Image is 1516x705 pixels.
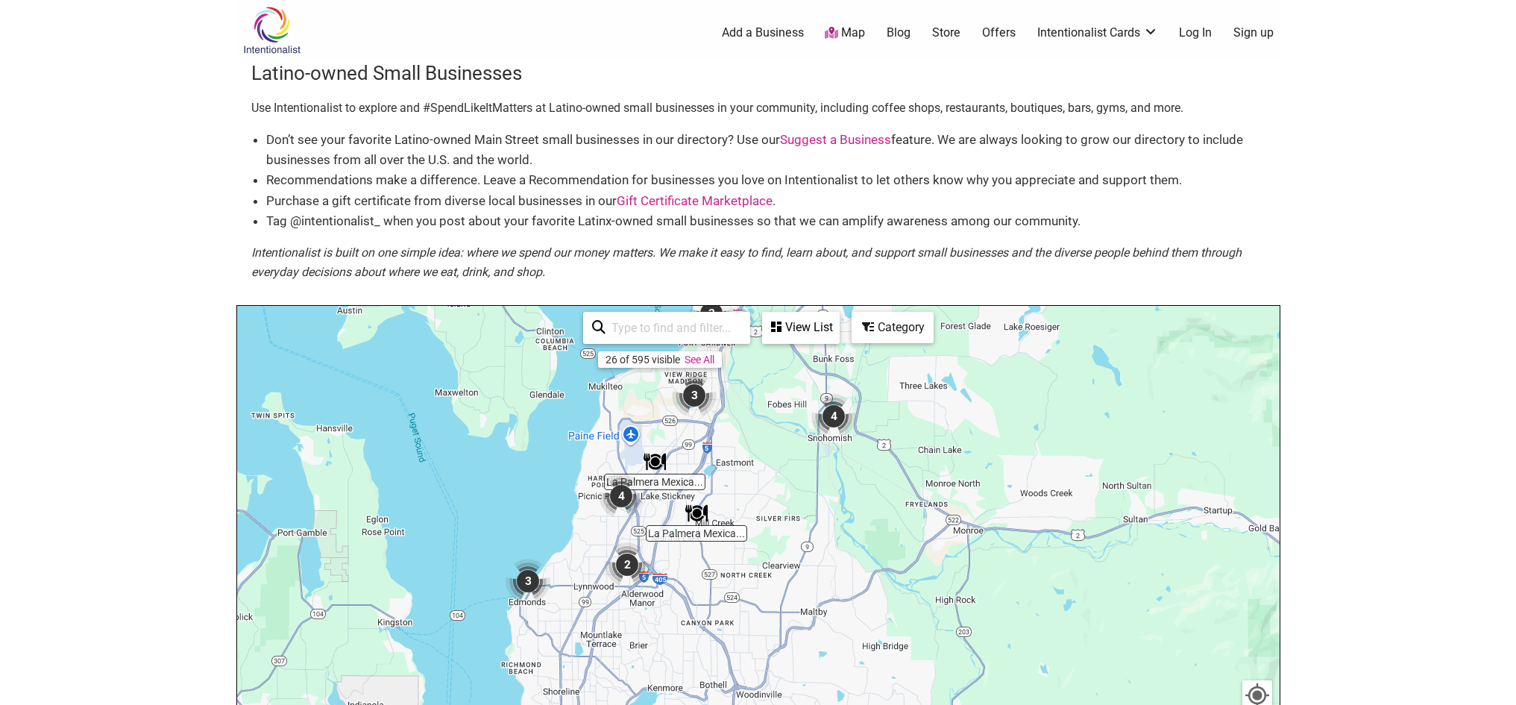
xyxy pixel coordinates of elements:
[853,313,932,342] div: Category
[606,313,741,342] input: Type to find and filter...
[932,25,960,41] a: Store
[722,25,804,41] a: Add a Business
[1233,25,1274,41] a: Sign up
[266,130,1265,170] li: Don’t see your favorite Latino-owned Main Street small businesses in our directory? Use our featu...
[887,25,910,41] a: Blog
[251,245,1242,279] em: Intentionalist is built on one simple idea: where we spend our money matters. We make it easy to ...
[825,25,865,42] a: Map
[266,191,1265,211] li: Purchase a gift certificate from diverse local businesses in our .
[685,354,714,366] a: See All
[762,312,840,344] div: See a list of the visible businesses
[236,6,307,54] img: Intentionalist
[685,502,708,524] div: La Palmera Mexican Restaurant
[811,394,856,439] div: 4
[780,132,891,147] a: Suggest a Business
[605,542,650,587] div: 2
[852,312,934,343] div: Filter by category
[266,211,1265,231] li: Tag @intentionalist_ when you post about your favorite Latinx-owned small businesses so that we c...
[672,373,717,418] div: 3
[251,98,1265,118] p: Use Intentionalist to explore and #SpendLikeItMatters at Latino-owned small businesses in your co...
[506,559,550,604] div: 3
[764,313,838,342] div: View List
[251,60,1265,87] h3: Latino-owned Small Businesses
[1179,25,1212,41] a: Log In
[606,354,680,366] div: 26 of 595 visible
[1037,25,1158,41] a: Intentionalist Cards
[583,312,750,344] div: Type to search and filter
[982,25,1016,41] a: Offers
[266,170,1265,190] li: Recommendations make a difference. Leave a Recommendation for businesses you love on Intentionali...
[644,451,666,473] div: La Palmera Mexican Restaurant
[617,193,773,208] a: Gift Certificate Marketplace
[599,474,644,518] div: 4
